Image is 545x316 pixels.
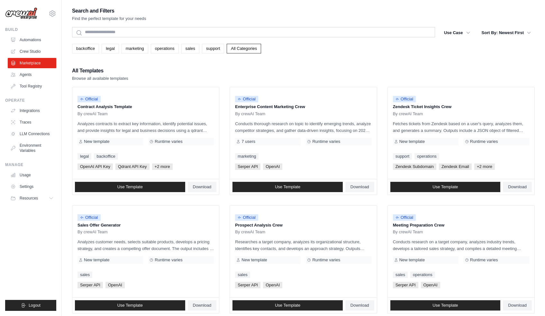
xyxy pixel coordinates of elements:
span: Use Template [117,184,143,190]
span: Zendesk Email [439,163,472,170]
span: Use Template [117,303,143,308]
a: Use Template [232,300,343,311]
button: Sort By: Newest First [478,27,535,39]
span: By crewAI Team [235,111,265,116]
span: OpenAI [263,163,282,170]
a: operations [151,44,179,53]
a: marketing [122,44,148,53]
p: Researches a target company, analyzes its organizational structure, identifies key contacts, and ... [235,238,371,252]
span: Download [350,184,369,190]
a: sales [393,272,408,278]
a: Tool Registry [8,81,56,91]
a: Download [503,300,532,311]
a: sales [181,44,199,53]
span: Serper API [393,282,418,288]
span: Logout [29,303,41,308]
span: OpenAI [105,282,125,288]
span: New template [399,257,425,263]
span: Serper API [77,282,103,288]
span: New template [84,139,109,144]
span: New template [241,257,267,263]
span: Official [235,214,258,221]
p: Meeting Preparation Crew [393,222,529,228]
a: operations [410,272,435,278]
a: Settings [8,181,56,192]
button: Logout [5,300,56,311]
a: support [202,44,224,53]
p: Enterprise Content Marketing Crew [235,104,371,110]
span: Use Template [275,184,300,190]
div: Operate [5,98,56,103]
span: 7 users [241,139,255,144]
a: sales [77,272,92,278]
span: Runtime varies [470,257,498,263]
span: Runtime varies [155,139,183,144]
div: Build [5,27,56,32]
span: By crewAI Team [393,229,423,235]
a: Environment Variables [8,140,56,156]
span: Use Template [432,303,458,308]
span: By crewAI Team [77,111,108,116]
span: By crewAI Team [235,229,265,235]
a: LLM Connections [8,129,56,139]
span: Use Template [275,303,300,308]
p: Prospect Analysis Crew [235,222,371,228]
p: Find the perfect template for your needs [72,15,146,22]
a: Automations [8,35,56,45]
p: Analyzes customer needs, selects suitable products, develops a pricing strategy, and creates a co... [77,238,214,252]
span: Download [508,303,527,308]
span: New template [84,257,109,263]
span: Runtime varies [312,139,340,144]
a: backoffice [94,153,118,160]
span: Download [193,303,212,308]
a: operations [414,153,439,160]
a: Use Template [390,300,501,311]
p: Zendesk Ticket Insights Crew [393,104,529,110]
a: marketing [235,153,259,160]
span: Use Template [432,184,458,190]
h2: All Templates [72,66,128,75]
a: Download [503,182,532,192]
a: support [393,153,412,160]
span: Official [77,96,101,102]
a: Use Template [75,300,185,311]
p: Fetches tickets from Zendesk based on a user's query, analyzes them, and generates a summary. Out... [393,120,529,134]
span: Serper API [235,282,260,288]
span: +2 more [474,163,495,170]
p: Analyzes contracts to extract key information, identify potential issues, and provide insights fo... [77,120,214,134]
span: Download [350,303,369,308]
a: Crew Studio [8,46,56,57]
a: Use Template [75,182,185,192]
span: Download [193,184,212,190]
span: Zendesk Subdomain [393,163,436,170]
span: OpenAI API Key [77,163,113,170]
p: Conducts research on a target company, analyzes industry trends, develops a tailored sales strate... [393,238,529,252]
a: Marketplace [8,58,56,68]
div: Manage [5,162,56,167]
p: Conducts thorough research on topic to identify emerging trends, analyze competitor strategies, a... [235,120,371,134]
h2: Search and Filters [72,6,146,15]
a: Download [188,300,217,311]
span: Official [235,96,258,102]
a: sales [235,272,250,278]
span: New template [399,139,425,144]
p: Sales Offer Generator [77,222,214,228]
img: Logo [5,7,37,20]
span: Official [393,96,416,102]
span: OpenAI [263,282,282,288]
span: Resources [20,196,38,201]
p: Contract Analysis Template [77,104,214,110]
button: Resources [8,193,56,203]
span: Runtime varies [312,257,340,263]
button: Use Case [440,27,474,39]
a: Traces [8,117,56,127]
span: Official [393,214,416,221]
p: Browse all available templates [72,75,128,82]
a: legal [77,153,91,160]
span: Runtime varies [155,257,183,263]
a: Usage [8,170,56,180]
a: Use Template [390,182,501,192]
span: Official [77,214,101,221]
a: Download [345,182,374,192]
span: By crewAI Team [77,229,108,235]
